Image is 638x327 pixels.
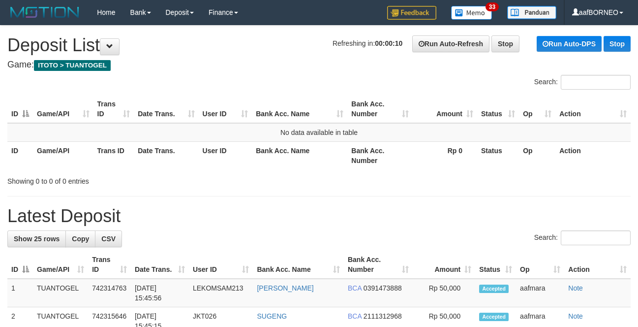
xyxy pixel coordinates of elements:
[412,35,489,52] a: Run Auto-Refresh
[252,141,347,169] th: Bank Acc. Name
[479,313,509,321] span: Accepted
[199,141,252,169] th: User ID
[451,6,492,20] img: Button%20Memo.svg
[561,75,631,90] input: Search:
[131,251,189,279] th: Date Trans.: activate to sort column ascending
[534,75,631,90] label: Search:
[568,312,583,320] a: Note
[347,141,413,169] th: Bank Acc. Number
[537,36,602,52] a: Run Auto-DPS
[253,251,343,279] th: Bank Acc. Name: activate to sort column ascending
[14,235,60,243] span: Show 25 rows
[189,251,253,279] th: User ID: activate to sort column ascending
[347,95,413,123] th: Bank Acc. Number: activate to sort column ascending
[95,230,122,247] a: CSV
[7,279,33,307] td: 1
[486,2,499,11] span: 33
[413,279,475,307] td: Rp 50,000
[72,235,89,243] span: Copy
[604,36,631,52] a: Stop
[7,60,631,70] h4: Game:
[413,141,477,169] th: Rp 0
[507,6,556,19] img: panduan.png
[348,284,362,292] span: BCA
[364,312,402,320] span: Copy 2111312968 to clipboard
[33,95,93,123] th: Game/API: activate to sort column ascending
[375,39,402,47] strong: 00:00:10
[7,35,631,55] h1: Deposit List
[333,39,402,47] span: Refreshing in:
[252,95,347,123] th: Bank Acc. Name: activate to sort column ascending
[475,251,516,279] th: Status: activate to sort column ascending
[477,141,519,169] th: Status
[491,35,519,52] a: Stop
[93,95,134,123] th: Trans ID: activate to sort column ascending
[413,251,475,279] th: Amount: activate to sort column ascending
[134,95,198,123] th: Date Trans.: activate to sort column ascending
[413,95,477,123] th: Amount: activate to sort column ascending
[344,251,413,279] th: Bank Acc. Number: activate to sort column ascending
[93,141,134,169] th: Trans ID
[134,141,198,169] th: Date Trans.
[519,95,555,123] th: Op: activate to sort column ascending
[101,235,116,243] span: CSV
[7,95,33,123] th: ID: activate to sort column descending
[65,230,95,247] a: Copy
[7,141,33,169] th: ID
[477,95,519,123] th: Status: activate to sort column ascending
[534,230,631,245] label: Search:
[189,279,253,307] td: LEKOMSAM213
[7,206,631,226] h1: Latest Deposit
[7,123,631,142] td: No data available in table
[555,141,631,169] th: Action
[568,284,583,292] a: Note
[33,251,88,279] th: Game/API: activate to sort column ascending
[7,230,66,247] a: Show 25 rows
[519,141,555,169] th: Op
[364,284,402,292] span: Copy 0391473888 to clipboard
[88,251,131,279] th: Trans ID: activate to sort column ascending
[7,251,33,279] th: ID: activate to sort column descending
[348,312,362,320] span: BCA
[387,6,436,20] img: Feedback.jpg
[479,285,509,293] span: Accepted
[199,95,252,123] th: User ID: activate to sort column ascending
[33,141,93,169] th: Game/API
[131,279,189,307] td: [DATE] 15:45:56
[516,279,564,307] td: aafmara
[561,230,631,245] input: Search:
[555,95,631,123] th: Action: activate to sort column ascending
[564,251,631,279] th: Action: activate to sort column ascending
[516,251,564,279] th: Op: activate to sort column ascending
[257,312,287,320] a: SUGENG
[7,172,258,186] div: Showing 0 to 0 of 0 entries
[33,279,88,307] td: TUANTOGEL
[7,5,82,20] img: MOTION_logo.png
[257,284,313,292] a: [PERSON_NAME]
[34,60,111,71] span: ITOTO > TUANTOGEL
[88,279,131,307] td: 742314763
